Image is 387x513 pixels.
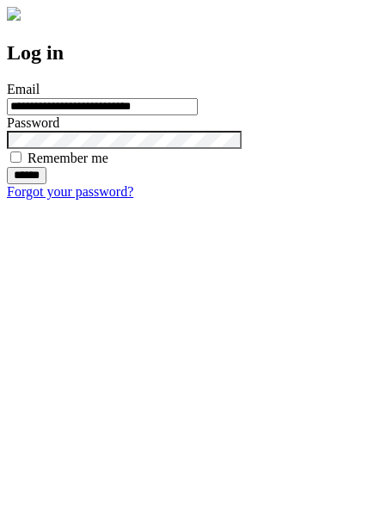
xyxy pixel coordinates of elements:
[28,151,108,165] label: Remember me
[7,82,40,96] label: Email
[7,41,380,65] h2: Log in
[7,115,59,130] label: Password
[7,7,21,21] img: logo-4e3dc11c47720685a147b03b5a06dd966a58ff35d612b21f08c02c0306f2b779.png
[7,184,133,199] a: Forgot your password?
